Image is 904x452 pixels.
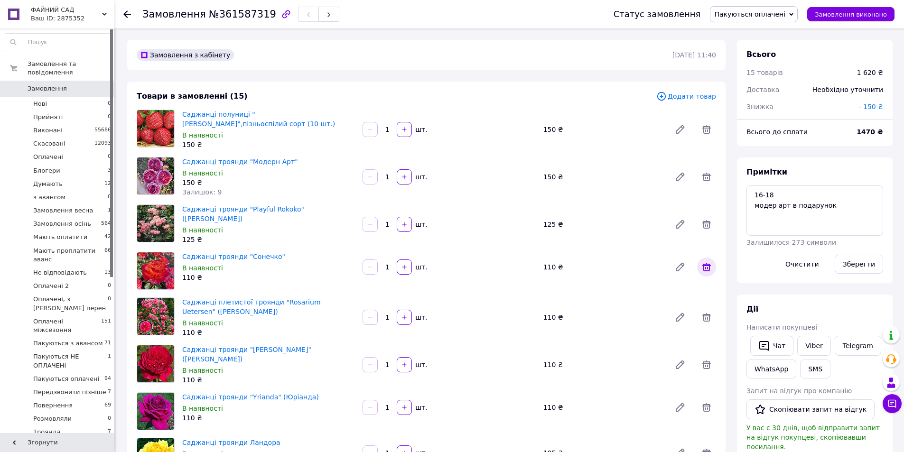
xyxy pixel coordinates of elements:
[137,110,174,147] img: Саджанці полуниці "Мальвіна",пізньоспілий сорт (10 шт.)
[137,49,234,61] div: Замовлення з кабінету
[540,123,667,136] div: 150 ₴
[33,282,69,290] span: Оплачені 2
[137,393,174,430] img: Саджанці троянди "Yrianda" (Юріанда)
[671,355,690,374] a: Редагувати
[697,215,716,234] span: Видалити
[101,220,111,228] span: 564
[182,367,223,374] span: В наявності
[33,401,73,410] span: Повернення
[108,153,111,161] span: 0
[33,375,99,383] span: Пакуються оплачені
[108,295,111,312] span: 0
[671,308,690,327] a: Редагувати
[182,375,355,385] div: 110 ₴
[746,185,883,236] textarea: 16-18 модер арт в подарунок
[33,415,72,423] span: Розмовляли
[746,360,796,378] a: WhatsApp
[182,328,355,337] div: 110 ₴
[33,388,106,397] span: Передзвонити пізніше
[31,14,114,23] div: Ваш ID: 2875352
[671,120,690,139] a: Редагувати
[807,7,895,21] button: Замовлення виконано
[137,298,174,335] img: Саджанці плетистої троянди "Rosarium Uetersen" (Розаріум Ютерсен)
[697,120,716,139] span: Видалити
[33,220,91,228] span: Замовлення осінь
[33,100,47,108] span: Нові
[614,9,701,19] div: Статус замовлення
[137,92,248,101] span: Товари в замовленні (15)
[697,355,716,374] span: Видалити
[182,273,355,282] div: 110 ₴
[104,180,111,188] span: 12
[108,206,111,215] span: 1
[108,415,111,423] span: 0
[746,399,875,419] button: Скопіювати запит на відгук
[182,140,355,149] div: 150 ₴
[413,172,428,182] div: шт.
[540,170,667,184] div: 150 ₴
[33,193,65,202] span: з авансом
[714,10,785,18] span: Пакуються оплачені
[182,405,223,412] span: В наявності
[33,295,108,312] span: Оплачені, з [PERSON_NAME] перен
[31,6,102,14] span: ФАЙНИЙ САД
[540,311,667,324] div: 110 ₴
[182,205,304,222] a: Саджанці троянди "Playful Rokoko" ([PERSON_NAME])
[697,167,716,186] span: Видалити
[123,9,131,19] div: Повернутися назад
[94,126,111,135] span: 55686
[33,339,103,348] span: Пакуються з авансом
[800,360,830,378] button: SMS
[108,352,111,369] span: 1
[746,69,783,76] span: 15 товарів
[540,260,667,274] div: 110 ₴
[413,360,428,369] div: шт.
[104,401,111,410] span: 69
[182,158,298,166] a: Саджанці троянди "Модерн Арт"
[33,113,63,121] span: Прийняті
[137,345,174,382] img: Саджанці троянди "Alain Souchon" (Алан Сушон)
[94,139,111,148] span: 12093
[182,178,355,187] div: 150 ₴
[33,206,93,215] span: Замовлення весна
[182,439,280,446] a: Саджанці троянди Ландора
[671,215,690,234] a: Редагувати
[540,218,667,231] div: 125 ₴
[33,166,60,175] span: Блогери
[108,193,111,202] span: 0
[858,103,883,111] span: - 150 ₴
[746,128,808,136] span: Всього до сплати
[104,339,111,348] span: 71
[28,60,114,77] span: Замовлення та повідомлення
[807,79,889,100] div: Необхідно уточнити
[182,413,355,423] div: 110 ₴
[104,247,111,264] span: 66
[857,128,883,136] b: 1470 ₴
[413,220,428,229] div: шт.
[28,84,67,93] span: Замовлення
[182,235,355,244] div: 125 ₴
[182,226,223,234] span: В наявності
[33,139,65,148] span: Скасовані
[835,336,881,356] a: Telegram
[182,169,223,177] span: В наявності
[137,205,174,242] img: Саджанці троянди "Playful Rokoko" (Плейфул Рококко)
[104,233,111,241] span: 42
[182,188,222,196] span: Залишок: 9
[104,375,111,383] span: 94
[671,398,690,417] a: Редагувати
[672,51,716,59] time: [DATE] 11:40
[835,255,883,274] button: Зберегти
[777,255,827,274] button: Очистити
[746,239,836,246] span: Залишилося 273 символи
[413,313,428,322] div: шт.
[33,317,101,334] span: Оплачені міжсезоння
[33,153,63,161] span: Оплачені
[33,352,108,369] span: Пакуються НЕ ОПЛАЧЕНІ
[671,258,690,277] a: Редагувати
[413,262,428,272] div: шт.
[182,253,285,260] a: Саджанці троянди "Сонечко"
[746,86,779,93] span: Доставка
[182,346,311,363] a: Саджанці троянди "[PERSON_NAME]" ([PERSON_NAME])
[540,401,667,414] div: 110 ₴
